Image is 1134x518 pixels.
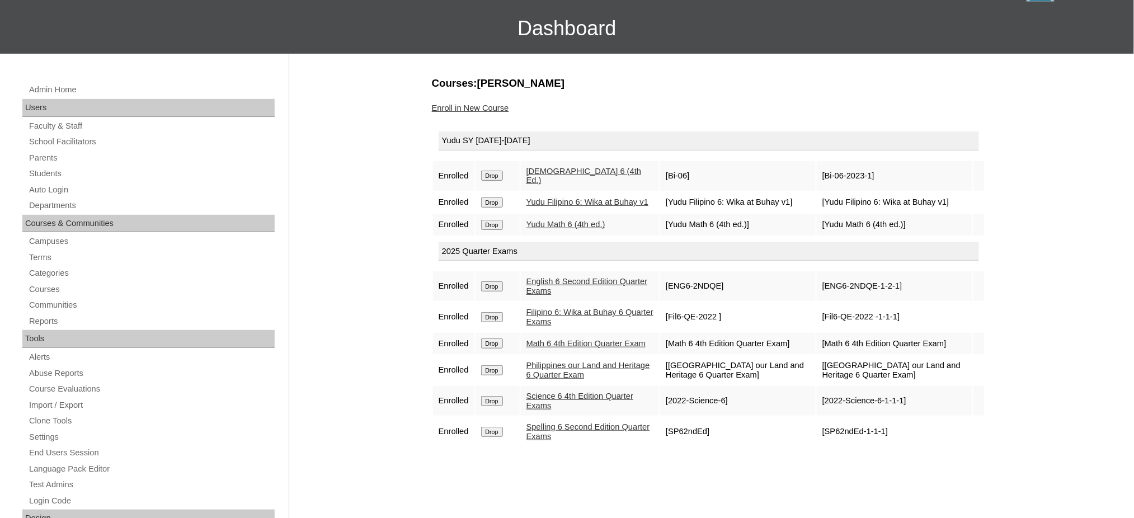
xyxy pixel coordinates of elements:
[28,398,275,412] a: Import / Export
[439,131,979,150] div: Yudu SY [DATE]-[DATE]
[660,386,816,416] td: [2022-Science-6]
[28,266,275,280] a: Categories
[28,135,275,149] a: School Facilitators
[526,422,650,441] a: Spelling 6 Second Edition Quarter Exams
[526,277,648,295] a: English 6 Second Edition Quarter Exams
[433,192,474,213] td: Enrolled
[433,386,474,416] td: Enrolled
[28,298,275,312] a: Communities
[526,392,633,410] a: Science 6 4th Edition Quarter Exams
[433,161,474,191] td: Enrolled
[481,312,503,322] input: Drop
[817,271,972,301] td: [ENG6-2NDQE-1-2-1]
[526,220,605,229] a: Yudu Math 6 (4th ed.)
[481,281,503,291] input: Drop
[660,355,816,385] td: [[GEOGRAPHIC_DATA] our Land and Heritage 6 Quarter Exam]
[481,396,503,406] input: Drop
[28,151,275,165] a: Parents
[481,338,503,349] input: Drop
[526,167,642,185] a: [DEMOGRAPHIC_DATA] 6 (4th Ed.)
[817,417,972,446] td: [SP62ndEd-1-1-1]
[28,314,275,328] a: Reports
[481,220,503,230] input: Drop
[28,478,275,492] a: Test Admins
[481,427,503,437] input: Drop
[28,183,275,197] a: Auto Login
[28,83,275,97] a: Admin Home
[660,192,816,213] td: [Yudu Filipino 6: Wika at Buhay v1]
[433,417,474,446] td: Enrolled
[433,214,474,236] td: Enrolled
[28,251,275,265] a: Terms
[481,171,503,181] input: Drop
[28,414,275,428] a: Clone Tools
[526,339,646,348] a: Math 6 4th Edition Quarter Exam
[22,330,275,348] div: Tools
[660,214,816,236] td: [Yudu Math 6 (4th ed.)]
[22,215,275,233] div: Courses & Communities
[817,355,972,385] td: [[GEOGRAPHIC_DATA] our Land and Heritage 6 Quarter Exam]
[817,386,972,416] td: [2022-Science-6-1-1-1]
[433,302,474,332] td: Enrolled
[28,199,275,213] a: Departments
[526,308,653,326] a: Filipino 6: Wika at Buhay 6 Quarter Exams
[439,242,979,261] div: 2025 Quarter Exams
[433,271,474,301] td: Enrolled
[660,417,816,446] td: [SP62ndEd]
[432,76,986,91] h3: Courses:[PERSON_NAME]
[817,161,972,191] td: [Bi-06-2023-1]
[28,350,275,364] a: Alerts
[660,161,816,191] td: [Bi-06]
[526,361,650,379] a: Philippines our Land and Heritage 6 Quarter Exam
[28,446,275,460] a: End Users Session
[660,333,816,354] td: [Math 6 4th Edition Quarter Exam]
[28,494,275,508] a: Login Code
[28,462,275,476] a: Language Pack Editor
[28,119,275,133] a: Faculty & Staff
[28,430,275,444] a: Settings
[817,302,972,332] td: [Fil6-QE-2022 -1-1-1]
[28,234,275,248] a: Campuses
[817,333,972,354] td: [Math 6 4th Edition Quarter Exam]
[433,333,474,354] td: Enrolled
[6,3,1128,54] h3: Dashboard
[481,365,503,375] input: Drop
[432,103,509,112] a: Enroll in New Course
[481,197,503,208] input: Drop
[660,302,816,332] td: [Fil6-QE-2022 ]
[28,282,275,296] a: Courses
[28,366,275,380] a: Abuse Reports
[28,167,275,181] a: Students
[28,382,275,396] a: Course Evaluations
[526,197,648,206] a: Yudu Filipino 6: Wika at Buhay v1
[660,271,816,301] td: [ENG6-2NDQE]
[817,214,972,236] td: [Yudu Math 6 (4th ed.)]
[433,355,474,385] td: Enrolled
[817,192,972,213] td: [Yudu Filipino 6: Wika at Buhay v1]
[22,99,275,117] div: Users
